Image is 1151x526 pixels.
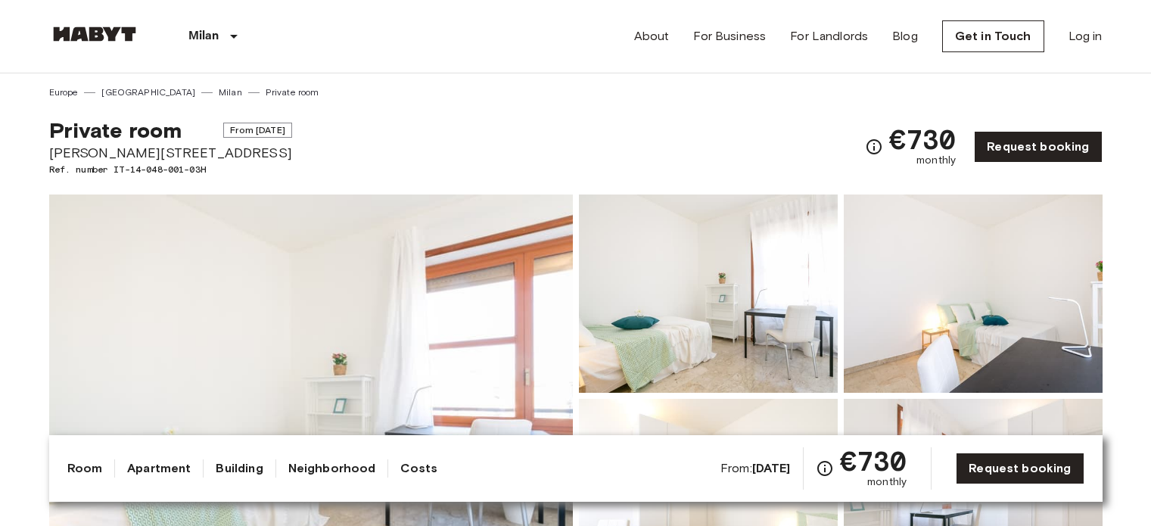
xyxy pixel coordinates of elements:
[49,117,182,143] span: Private room
[840,447,907,475] span: €730
[752,461,791,475] b: [DATE]
[867,475,907,490] span: monthly
[101,86,195,99] a: [GEOGRAPHIC_DATA]
[693,27,766,45] a: For Business
[1069,27,1103,45] a: Log in
[790,27,868,45] a: For Landlords
[956,453,1084,484] a: Request booking
[49,26,140,42] img: Habyt
[49,86,79,99] a: Europe
[288,459,376,478] a: Neighborhood
[844,195,1103,393] img: Picture of unit IT-14-048-001-03H
[889,126,957,153] span: €730
[634,27,670,45] a: About
[400,459,437,478] a: Costs
[266,86,319,99] a: Private room
[49,143,292,163] span: [PERSON_NAME][STREET_ADDRESS]
[865,138,883,156] svg: Check cost overview for full price breakdown. Please note that discounts apply to new joiners onl...
[892,27,918,45] a: Blog
[720,460,791,477] span: From:
[49,163,292,176] span: Ref. number IT-14-048-001-03H
[974,131,1102,163] a: Request booking
[188,27,219,45] p: Milan
[67,459,103,478] a: Room
[816,459,834,478] svg: Check cost overview for full price breakdown. Please note that discounts apply to new joiners onl...
[223,123,292,138] span: From [DATE]
[916,153,956,168] span: monthly
[219,86,242,99] a: Milan
[942,20,1044,52] a: Get in Touch
[216,459,263,478] a: Building
[127,459,191,478] a: Apartment
[579,195,838,393] img: Picture of unit IT-14-048-001-03H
